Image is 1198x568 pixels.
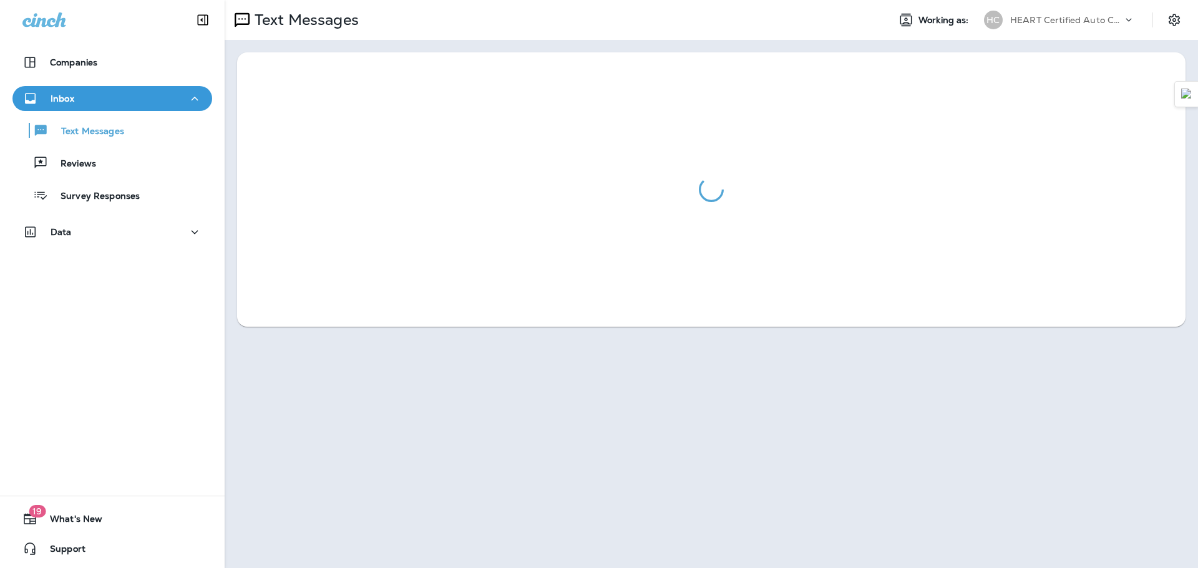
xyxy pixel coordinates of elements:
[984,11,1003,29] div: HC
[37,544,85,559] span: Support
[918,15,972,26] span: Working as:
[1010,15,1123,25] p: HEART Certified Auto Care
[12,150,212,176] button: Reviews
[48,158,96,170] p: Reviews
[51,94,74,103] p: Inbox
[12,506,212,531] button: 19What's New
[48,191,140,203] p: Survey Responses
[37,514,102,529] span: What's New
[12,219,212,244] button: Data
[250,11,359,29] p: Text Messages
[12,117,212,143] button: Text Messages
[29,505,46,517] span: 19
[12,182,212,208] button: Survey Responses
[185,7,220,32] button: Collapse Sidebar
[51,227,72,237] p: Data
[1181,89,1192,100] img: Detect Auto
[49,126,124,138] p: Text Messages
[12,50,212,75] button: Companies
[1163,9,1186,31] button: Settings
[12,536,212,561] button: Support
[50,57,97,67] p: Companies
[12,86,212,111] button: Inbox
